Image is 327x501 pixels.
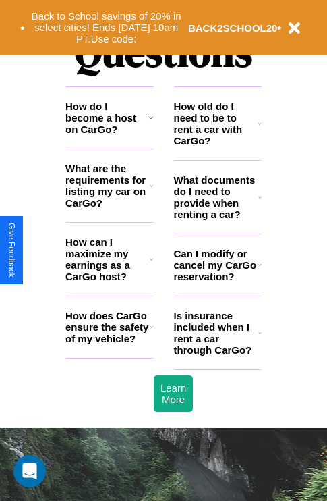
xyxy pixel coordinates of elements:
b: BACK2SCHOOL20 [188,22,278,34]
div: Give Feedback [7,223,16,278]
h3: What are the requirements for listing my car on CarGo? [65,163,150,209]
h3: Can I modify or cancel my CarGo reservation? [174,248,258,282]
h3: What documents do I need to provide when renting a car? [174,174,259,220]
h3: How old do I need to be to rent a car with CarGo? [174,101,258,147]
button: Learn More [154,375,193,412]
h3: Is insurance included when I rent a car through CarGo? [174,310,258,356]
h3: How does CarGo ensure the safety of my vehicle? [65,310,150,344]
h3: How can I maximize my earnings as a CarGo host? [65,236,150,282]
button: Back to School savings of 20% in select cities! Ends [DATE] 10am PT.Use code: [25,7,188,49]
iframe: Intercom live chat [13,455,46,487]
h3: How do I become a host on CarGo? [65,101,148,135]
